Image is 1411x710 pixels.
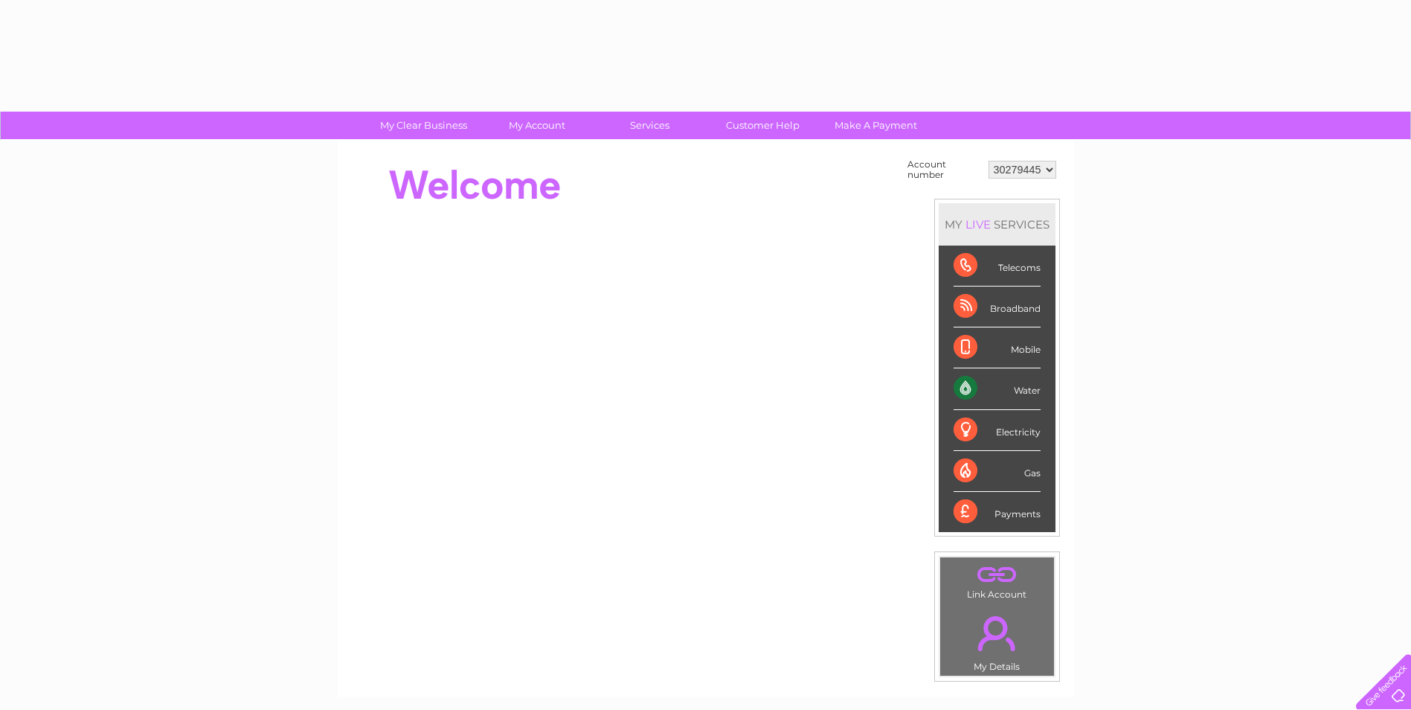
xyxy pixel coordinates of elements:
td: Link Account [939,557,1055,604]
a: . [944,561,1050,587]
a: My Clear Business [362,112,485,139]
div: MY SERVICES [939,203,1055,246]
td: Account number [904,156,985,184]
div: Mobile [954,327,1041,368]
a: Make A Payment [814,112,937,139]
div: Payments [954,492,1041,532]
div: Telecoms [954,246,1041,287]
div: LIVE [962,217,994,231]
a: My Account [475,112,598,139]
div: Electricity [954,410,1041,451]
td: My Details [939,604,1055,677]
a: Services [588,112,711,139]
div: Water [954,368,1041,409]
a: Customer Help [701,112,824,139]
a: . [944,607,1050,659]
div: Gas [954,451,1041,492]
div: Broadband [954,287,1041,327]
